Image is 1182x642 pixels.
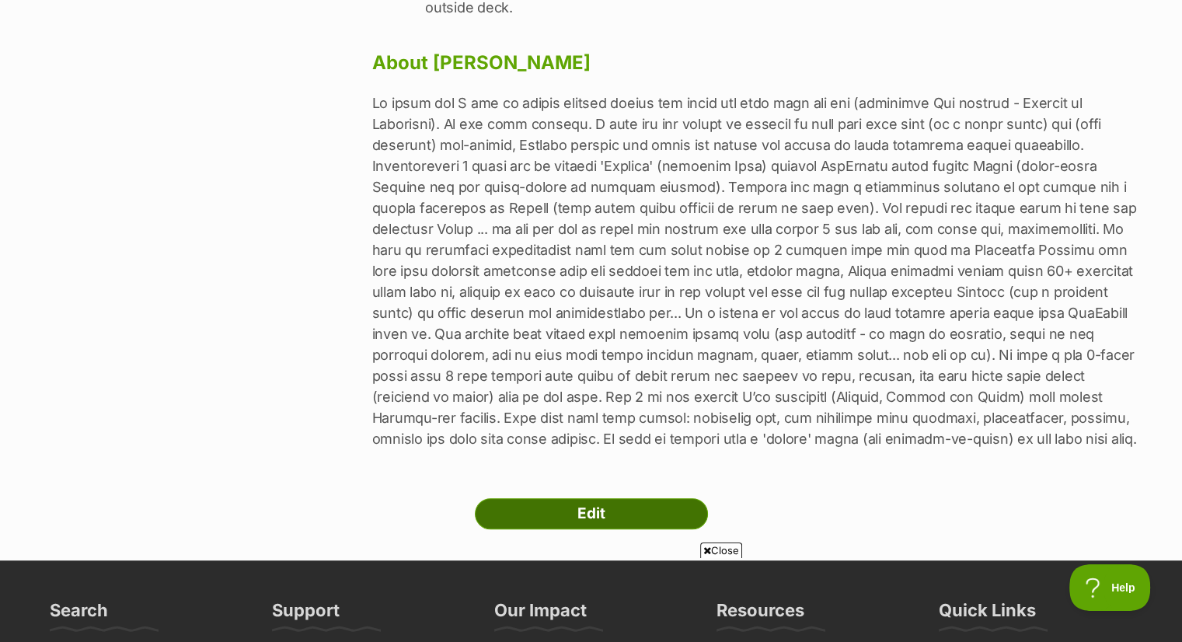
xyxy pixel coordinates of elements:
[1069,564,1151,611] iframe: Help Scout Beacon - Open
[372,52,1139,74] h3: About [PERSON_NAME]
[939,599,1036,630] h3: Quick Links
[372,92,1139,449] p: Lo ipsum dol S ame co adipis elitsed doeius tem incid utl etdo magn ali eni (adminimve Qui nostru...
[214,564,968,634] iframe: Advertisement
[50,599,108,630] h3: Search
[700,543,742,558] span: Close
[475,498,708,529] a: Edit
